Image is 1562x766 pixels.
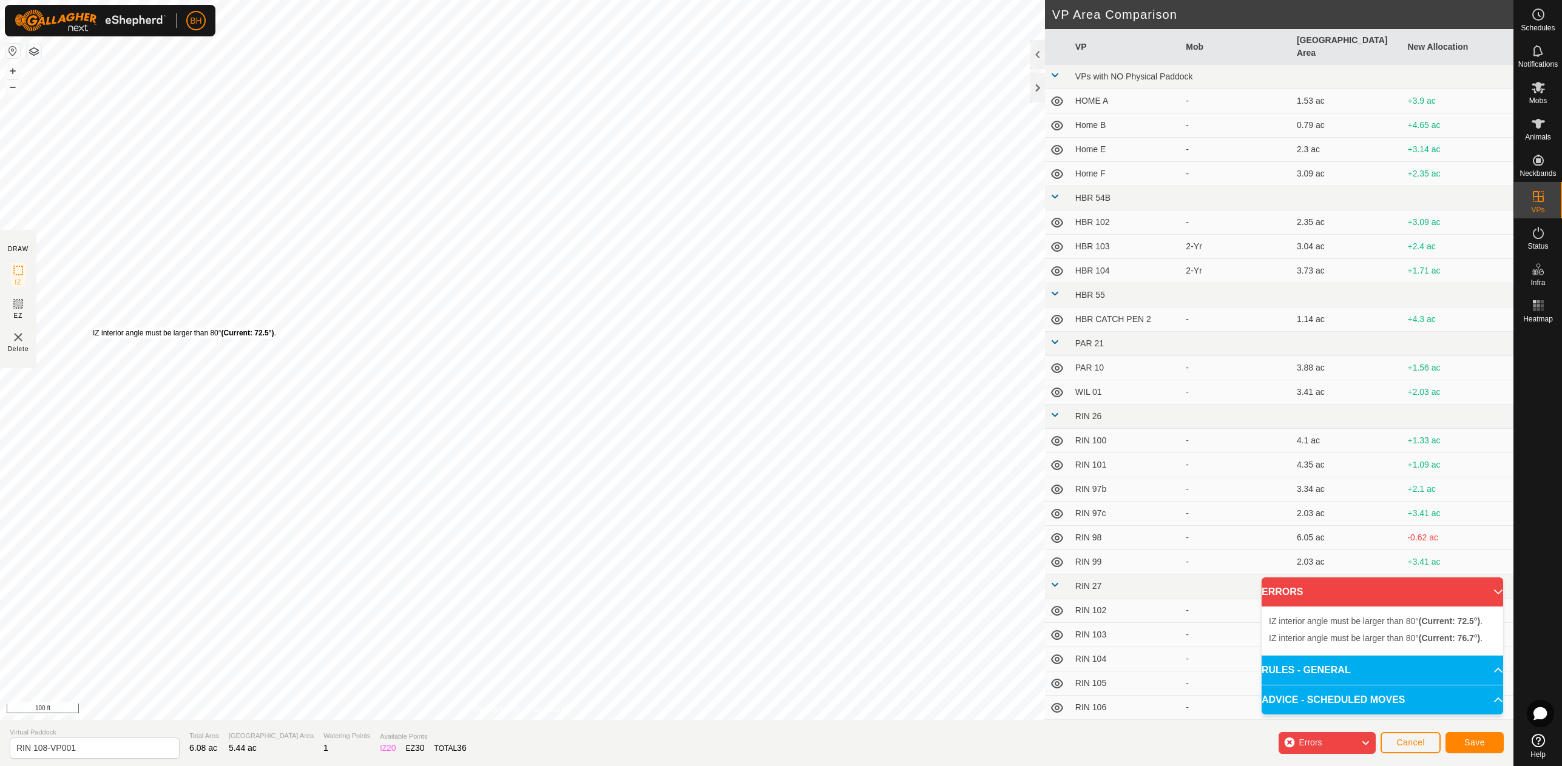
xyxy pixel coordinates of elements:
span: Neckbands [1520,170,1556,177]
td: +2.1 ac [1402,477,1513,502]
span: HBR 55 [1075,290,1105,300]
button: Map Layers [27,44,41,59]
p-accordion-header: ERRORS [1262,577,1503,606]
td: +3.14 ac [1402,138,1513,162]
td: RIN 98 [1070,526,1182,550]
span: Infra [1530,279,1545,286]
td: HBR CATCH PEN 2 [1070,307,1182,332]
span: Virtual Paddock [10,727,180,737]
div: DRAW [8,244,29,254]
td: +1.33 ac [1402,429,1513,453]
div: - [1186,216,1287,229]
td: +1.56 ac [1402,356,1513,380]
td: HBR 104 [1070,259,1182,283]
span: IZ [15,278,22,287]
div: - [1186,119,1287,132]
div: - [1186,459,1287,471]
td: 1.14 ac [1292,307,1403,332]
th: VP [1070,29,1182,65]
span: Animals [1525,133,1551,141]
span: 36 [457,743,467,753]
span: Total Area [189,731,219,741]
td: RIN 103 [1070,623,1182,647]
div: IZ interior angle must be larger than 80° . [93,328,276,338]
td: RIN 101 [1070,453,1182,477]
span: Status [1527,243,1548,250]
span: IZ interior angle must be larger than 80° . [1269,616,1483,626]
td: 3.88 ac [1292,356,1403,380]
td: RIN 102 [1070,599,1182,623]
td: RIN 100 [1070,429,1182,453]
td: 4.1 ac [1292,429,1403,453]
b: (Current: 72.5°) [221,329,274,337]
span: PAR 21 [1075,338,1104,348]
button: + [5,64,20,78]
div: - [1186,361,1287,374]
div: - [1186,143,1287,156]
span: VPs [1531,206,1544,213]
span: Save [1464,737,1485,747]
button: Cancel [1381,732,1441,753]
td: +2.03 ac [1402,380,1513,405]
td: +1.09 ac [1402,453,1513,477]
span: ADVICE - SCHEDULED MOVES [1262,693,1405,707]
td: 4.35 ac [1292,453,1403,477]
div: - [1186,507,1287,520]
div: - [1186,434,1287,447]
td: Home B [1070,113,1182,138]
b: (Current: 76.7°) [1419,633,1480,643]
td: 6.05 ac [1292,526,1403,550]
td: +3.09 ac [1402,210,1513,235]
div: - [1186,628,1287,641]
th: New Allocation [1402,29,1513,65]
p-accordion-header: ADVICE - SCHEDULED MOVES [1262,685,1503,714]
span: 20 [387,743,396,753]
div: - [1186,386,1287,398]
td: RIN 97c [1070,502,1182,526]
span: [GEOGRAPHIC_DATA] Area [229,731,314,741]
span: 5.44 ac [229,743,257,753]
div: - [1186,653,1287,665]
td: WIL 01 [1070,380,1182,405]
button: Save [1445,732,1504,753]
span: 6.08 ac [189,743,217,753]
span: EZ [14,311,23,320]
td: Home F [1070,162,1182,186]
td: PAR 10 [1070,356,1182,380]
div: EZ [406,742,425,754]
td: +4.65 ac [1402,113,1513,138]
span: RULES - GENERAL [1262,663,1351,677]
td: +2.4 ac [1402,235,1513,259]
span: ERRORS [1262,585,1303,599]
span: Heatmap [1523,315,1553,323]
span: Schedules [1521,24,1555,32]
span: RIN 26 [1075,411,1102,421]
td: 2.3 ac [1292,138,1403,162]
span: 1 [323,743,328,753]
span: Notifications [1518,61,1558,68]
div: TOTAL [434,742,467,754]
div: - [1186,313,1287,326]
img: VP [11,330,25,344]
td: 3.34 ac [1292,477,1403,502]
button: – [5,79,20,94]
span: Available Points [380,731,466,742]
td: 1.53 ac [1292,89,1403,113]
td: RIN 106 [1070,696,1182,720]
td: +4.3 ac [1402,307,1513,332]
h2: VP Area Comparison [1052,7,1513,22]
td: +3.41 ac [1402,550,1513,574]
span: Watering Points [323,731,370,741]
td: -0.62 ac [1402,526,1513,550]
td: Home E [1070,138,1182,162]
td: 3.09 ac [1292,162,1403,186]
span: RIN 27 [1075,581,1102,591]
a: Help [1514,729,1562,763]
span: IZ interior angle must be larger than 80° . [1269,633,1483,643]
div: 2-Yr [1186,264,1287,277]
img: Gallagher Logo [15,10,166,32]
button: Reset Map [5,44,20,58]
span: Errors [1299,737,1322,747]
th: Mob [1181,29,1292,65]
div: - [1186,531,1287,544]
